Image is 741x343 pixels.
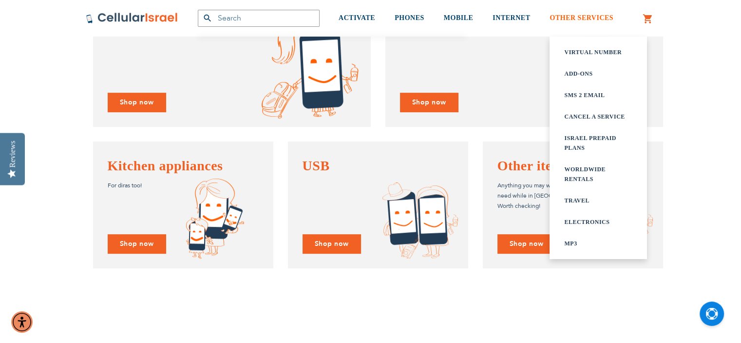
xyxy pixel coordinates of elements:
[493,14,530,21] span: INTERNET
[198,10,320,27] input: Search
[108,234,166,254] a: Shop now
[564,90,632,100] a: SMS 2 Email
[108,181,259,191] p: For diras too!
[564,239,632,248] a: Mp3
[564,47,632,57] a: Virtual Number
[497,234,556,254] a: Shop now
[564,217,632,227] a: Electronics
[564,69,632,79] a: Add-ons
[564,196,632,205] a: Travel
[11,311,33,333] div: Accessibility Menu
[444,14,474,21] span: MOBILE
[564,133,632,153] a: Israel prepaid plans
[8,141,17,167] div: Reviews
[497,156,648,176] h4: Other items
[339,14,375,21] span: ACTIVATE
[395,14,424,21] span: PHONES
[564,164,632,184] a: WORLDWIDE rentals
[108,93,166,113] a: Shop now
[400,93,458,113] a: Shop now
[497,181,648,211] p: Anything you may want or need while in [GEOGRAPHIC_DATA], Worth checking!
[564,112,632,121] a: Cancel a service
[303,156,454,176] h4: USB
[108,156,259,176] h4: Kitchen appliances
[303,234,361,254] a: Shop now
[86,12,178,24] img: Cellular Israel Logo
[550,14,613,21] span: OTHER SERVICES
